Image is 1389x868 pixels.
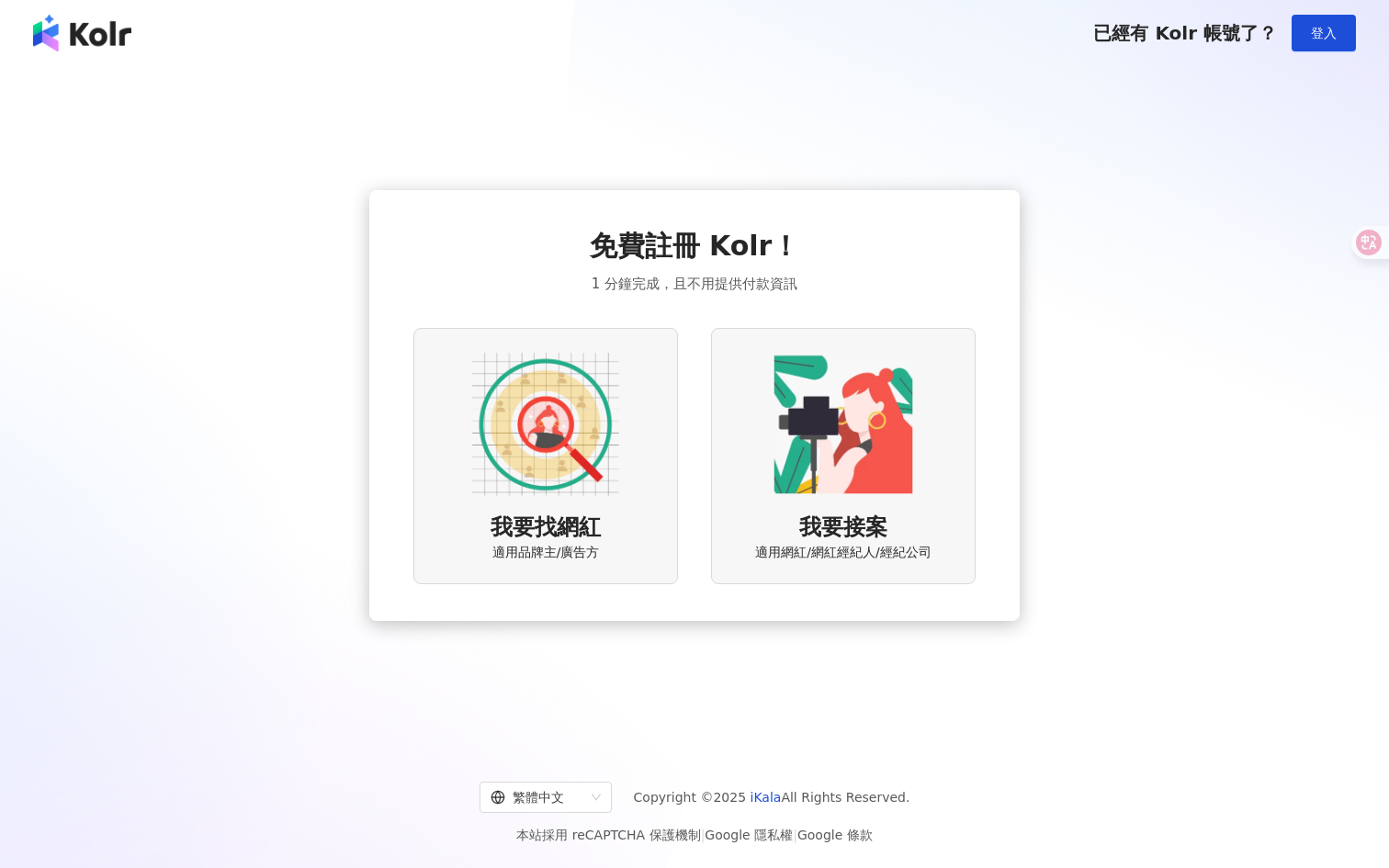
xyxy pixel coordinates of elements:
span: 我要找網紅 [491,513,601,544]
button: 登入 [1292,15,1356,51]
div: 繁體中文 [491,783,584,812]
span: 適用網紅/網紅經紀人/經紀公司 [755,544,931,562]
span: 1 分鐘完成，且不用提供付款資訊 [592,273,797,295]
span: Copyright © 2025 All Rights Reserved. [634,786,910,808]
a: iKala [751,790,782,805]
a: Google 隱私權 [705,828,793,842]
span: 免費註冊 Kolr！ [590,227,800,265]
img: logo [33,15,131,51]
span: | [701,828,706,842]
span: 已經有 Kolr 帳號了？ [1093,22,1277,44]
span: 我要接案 [799,513,887,544]
span: 適用品牌主/廣告方 [492,544,600,562]
span: | [793,828,797,842]
span: 本站採用 reCAPTCHA 保護機制 [516,824,872,846]
span: 登入 [1311,26,1337,40]
a: Google 條款 [797,828,873,842]
img: KOL identity option [770,351,917,498]
img: AD identity option [472,351,619,498]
